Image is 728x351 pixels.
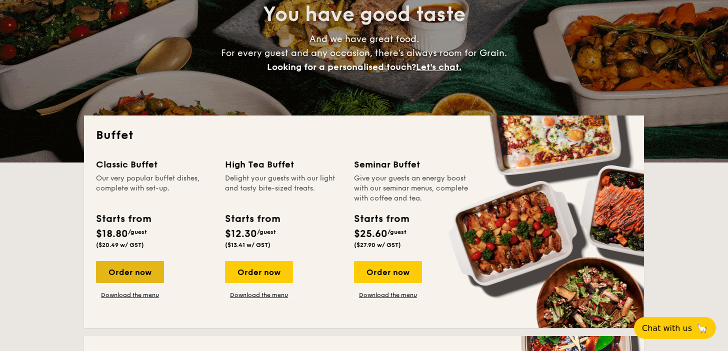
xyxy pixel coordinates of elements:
span: Chat with us [642,323,692,333]
span: /guest [128,228,147,235]
div: Starts from [225,211,279,226]
h2: Buffet [96,127,632,143]
span: /guest [387,228,406,235]
div: Our very popular buffet dishes, complete with set-up. [96,173,213,203]
span: ($20.49 w/ GST) [96,241,144,248]
div: Starts from [354,211,408,226]
div: Order now [354,261,422,283]
div: High Tea Buffet [225,157,342,171]
a: Download the menu [354,291,422,299]
span: Let's chat. [416,61,461,72]
span: You have good taste [263,2,465,26]
span: ($13.41 w/ GST) [225,241,270,248]
button: Chat with us🦙 [634,317,716,339]
span: 🦙 [696,322,708,334]
div: Starts from [96,211,150,226]
div: Delight your guests with our light and tasty bite-sized treats. [225,173,342,203]
div: Classic Buffet [96,157,213,171]
span: $12.30 [225,228,257,240]
div: Give your guests an energy boost with our seminar menus, complete with coffee and tea. [354,173,471,203]
a: Download the menu [225,291,293,299]
span: ($27.90 w/ GST) [354,241,401,248]
span: $18.80 [96,228,128,240]
a: Download the menu [96,291,164,299]
span: Looking for a personalised touch? [267,61,416,72]
span: $25.60 [354,228,387,240]
div: Order now [225,261,293,283]
span: And we have great food. For every guest and any occasion, there’s always room for Grain. [221,33,507,72]
span: /guest [257,228,276,235]
div: Order now [96,261,164,283]
div: Seminar Buffet [354,157,471,171]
